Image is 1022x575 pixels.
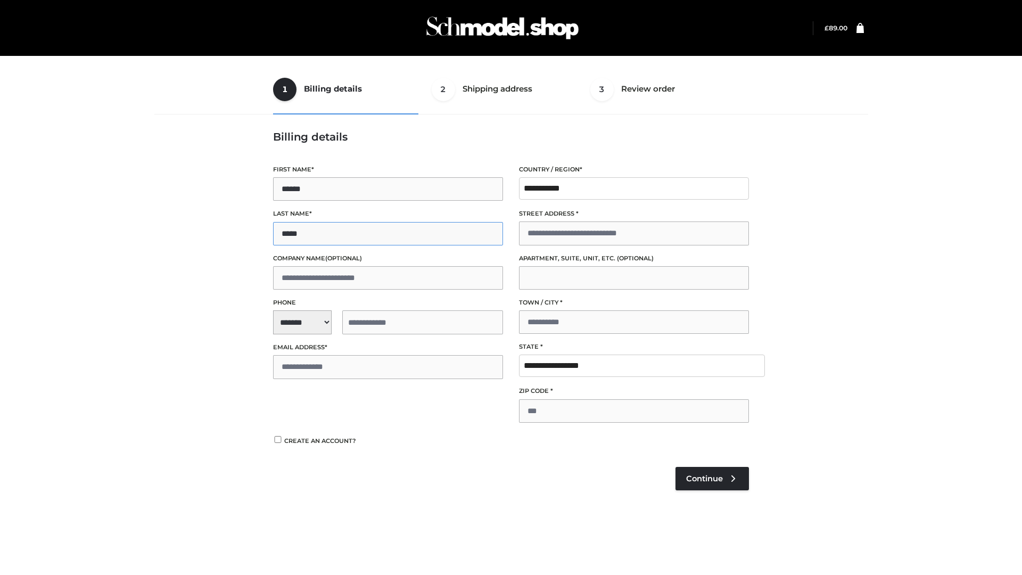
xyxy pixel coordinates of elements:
label: Last name [273,209,503,219]
a: Continue [675,467,749,490]
input: Create an account? [273,436,283,443]
a: £89.00 [825,24,847,32]
label: Town / City [519,298,749,308]
label: State [519,342,749,352]
label: Apartment, suite, unit, etc. [519,253,749,264]
label: Company name [273,253,503,264]
span: (optional) [617,254,654,262]
label: Street address [519,209,749,219]
h3: Billing details [273,130,749,143]
label: Country / Region [519,165,749,175]
label: First name [273,165,503,175]
label: Phone [273,298,503,308]
span: Continue [686,474,723,483]
bdi: 89.00 [825,24,847,32]
span: £ [825,24,829,32]
span: (optional) [325,254,362,262]
label: ZIP Code [519,386,749,396]
label: Email address [273,342,503,352]
img: Schmodel Admin 964 [423,7,582,49]
span: Create an account? [284,437,356,445]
